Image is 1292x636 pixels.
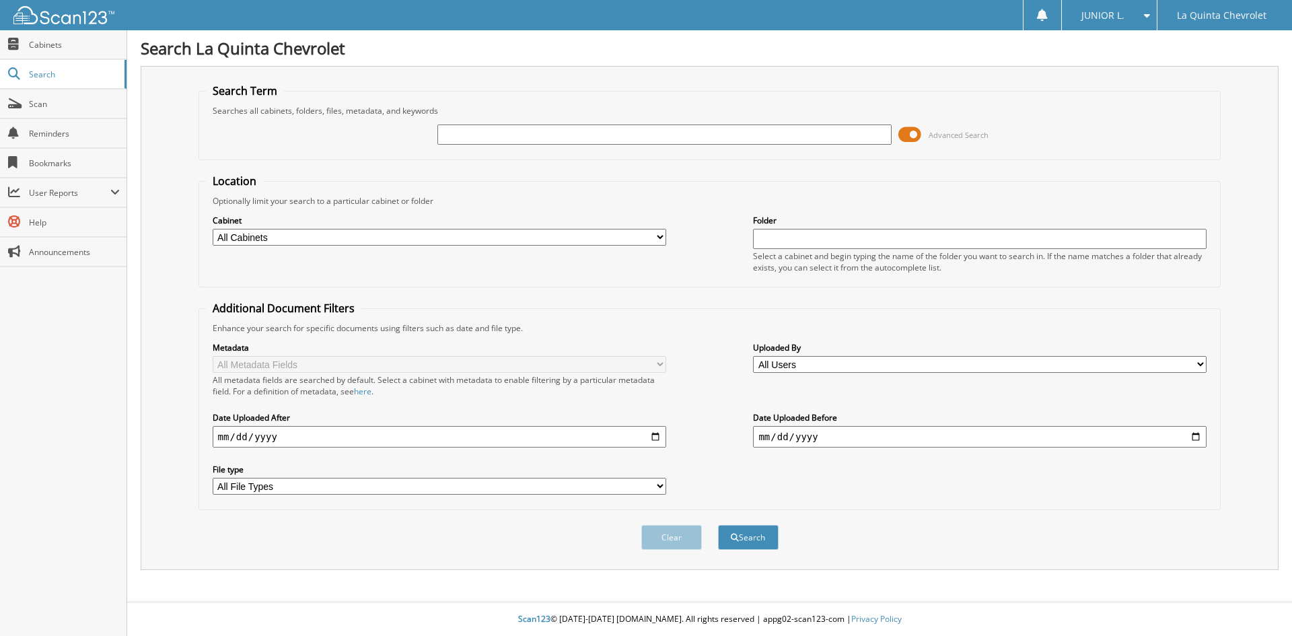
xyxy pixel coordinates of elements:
img: scan123-logo-white.svg [13,6,114,24]
label: Date Uploaded Before [753,412,1207,423]
span: La Quinta Chevrolet [1177,11,1266,20]
label: File type [213,464,666,475]
div: All metadata fields are searched by default. Select a cabinet with metadata to enable filtering b... [213,374,666,397]
span: Announcements [29,246,120,258]
label: Folder [753,215,1207,226]
legend: Location [206,174,263,188]
label: Uploaded By [753,342,1207,353]
h1: Search La Quinta Chevrolet [141,37,1279,59]
input: start [213,426,666,448]
span: Bookmarks [29,157,120,169]
span: Help [29,217,120,228]
label: Date Uploaded After [213,412,666,423]
span: Advanced Search [929,130,989,140]
button: Search [718,525,779,550]
span: Search [29,69,118,80]
span: User Reports [29,187,110,199]
a: here [354,386,371,397]
legend: Search Term [206,83,284,98]
span: JUNIOR L. [1081,11,1124,20]
button: Clear [641,525,702,550]
span: Cabinets [29,39,120,50]
span: Scan [29,98,120,110]
div: Select a cabinet and begin typing the name of the folder you want to search in. If the name match... [753,250,1207,273]
a: Privacy Policy [851,613,902,625]
span: Reminders [29,128,120,139]
div: Enhance your search for specific documents using filters such as date and file type. [206,322,1214,334]
div: Optionally limit your search to a particular cabinet or folder [206,195,1214,207]
label: Cabinet [213,215,666,226]
legend: Additional Document Filters [206,301,361,316]
div: © [DATE]-[DATE] [DOMAIN_NAME]. All rights reserved | appg02-scan123-com | [127,603,1292,636]
input: end [753,426,1207,448]
div: Searches all cabinets, folders, files, metadata, and keywords [206,105,1214,116]
label: Metadata [213,342,666,353]
span: Scan123 [518,613,550,625]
